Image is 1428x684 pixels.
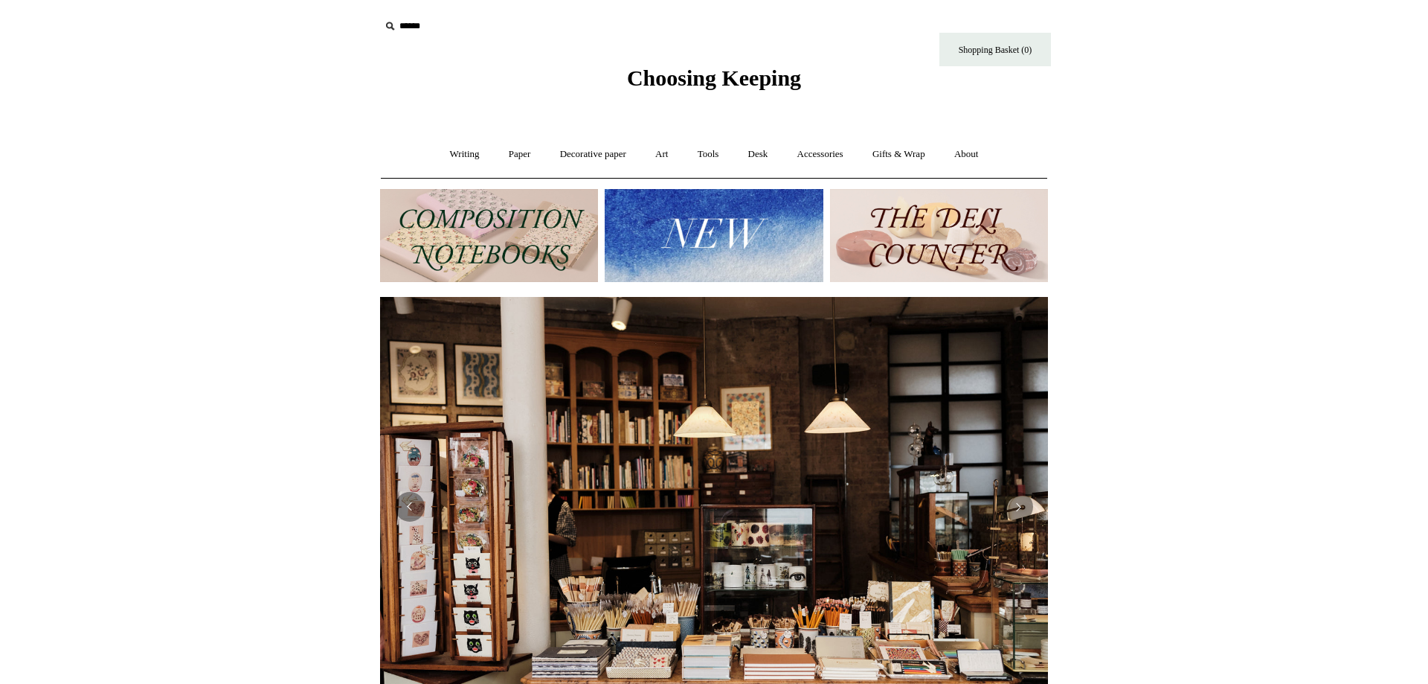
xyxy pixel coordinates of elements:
a: About [941,135,992,174]
span: Choosing Keeping [627,65,801,90]
button: Previous [395,492,425,522]
a: Tools [684,135,733,174]
img: 202302 Composition ledgers.jpg__PID:69722ee6-fa44-49dd-a067-31375e5d54ec [380,189,598,282]
a: Choosing Keeping [627,77,801,88]
a: Gifts & Wrap [859,135,939,174]
a: Paper [495,135,544,174]
a: Accessories [784,135,857,174]
a: Art [642,135,681,174]
a: Writing [437,135,493,174]
a: Desk [735,135,782,174]
a: Shopping Basket (0) [939,33,1051,66]
img: The Deli Counter [830,189,1048,282]
a: Decorative paper [547,135,640,174]
button: Next [1003,492,1033,522]
img: New.jpg__PID:f73bdf93-380a-4a35-bcfe-7823039498e1 [605,189,823,282]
